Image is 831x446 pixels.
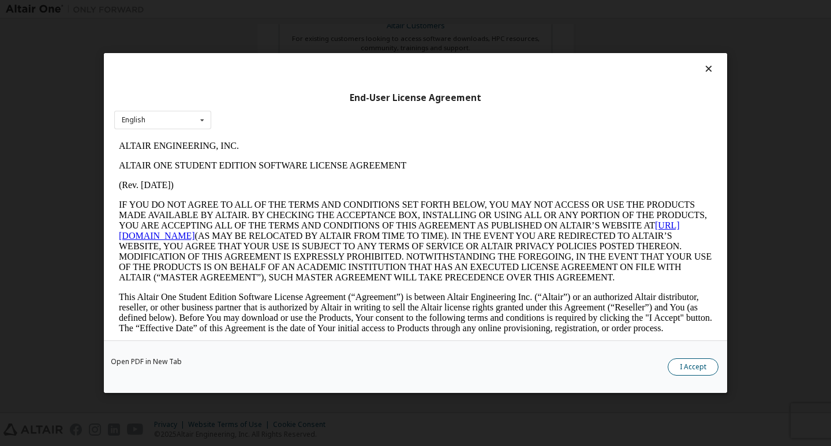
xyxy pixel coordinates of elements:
[122,117,145,123] div: English
[5,63,598,147] p: IF YOU DO NOT AGREE TO ALL OF THE TERMS AND CONDITIONS SET FORTH BELOW, YOU MAY NOT ACCESS OR USE...
[668,358,718,376] button: I Accept
[5,84,566,104] a: [URL][DOMAIN_NAME]
[5,24,598,35] p: ALTAIR ONE STUDENT EDITION SOFTWARE LICENSE AGREEMENT
[111,358,182,365] a: Open PDF in New Tab
[5,156,598,197] p: This Altair One Student Edition Software License Agreement (“Agreement”) is between Altair Engine...
[5,5,598,15] p: ALTAIR ENGINEERING, INC.
[114,92,717,104] div: End-User License Agreement
[5,44,598,54] p: (Rev. [DATE])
